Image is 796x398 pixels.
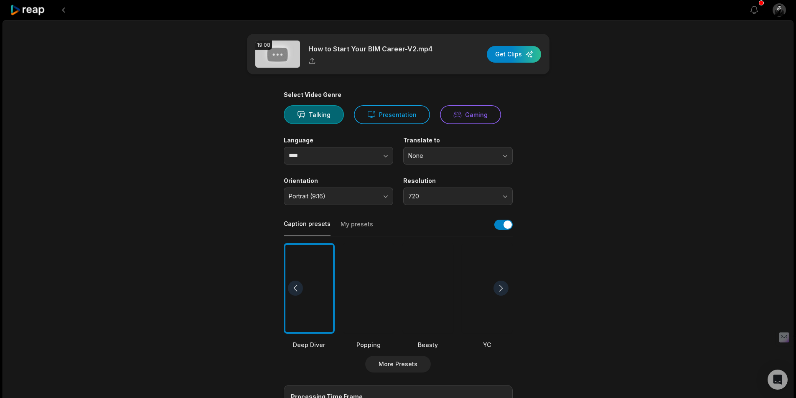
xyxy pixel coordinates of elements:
[308,44,432,54] p: How to Start Your BIM Career-V2.mp4
[284,91,513,99] div: Select Video Genre
[284,340,335,349] div: Deep Diver
[365,356,431,373] button: More Presets
[354,105,430,124] button: Presentation
[487,46,541,63] button: Get Clips
[768,370,788,390] div: Open Intercom Messenger
[408,193,496,200] span: 720
[402,340,453,349] div: Beasty
[284,220,331,236] button: Caption presets
[255,41,272,50] div: 19:08
[403,147,513,165] button: None
[284,105,344,124] button: Talking
[289,193,376,200] span: Portrait (9:16)
[284,137,393,144] label: Language
[462,340,513,349] div: YC
[284,188,393,205] button: Portrait (9:16)
[343,340,394,349] div: Popping
[403,188,513,205] button: 720
[440,105,501,124] button: Gaming
[403,137,513,144] label: Translate to
[284,177,393,185] label: Orientation
[408,152,496,160] span: None
[341,220,373,236] button: My presets
[403,177,513,185] label: Resolution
